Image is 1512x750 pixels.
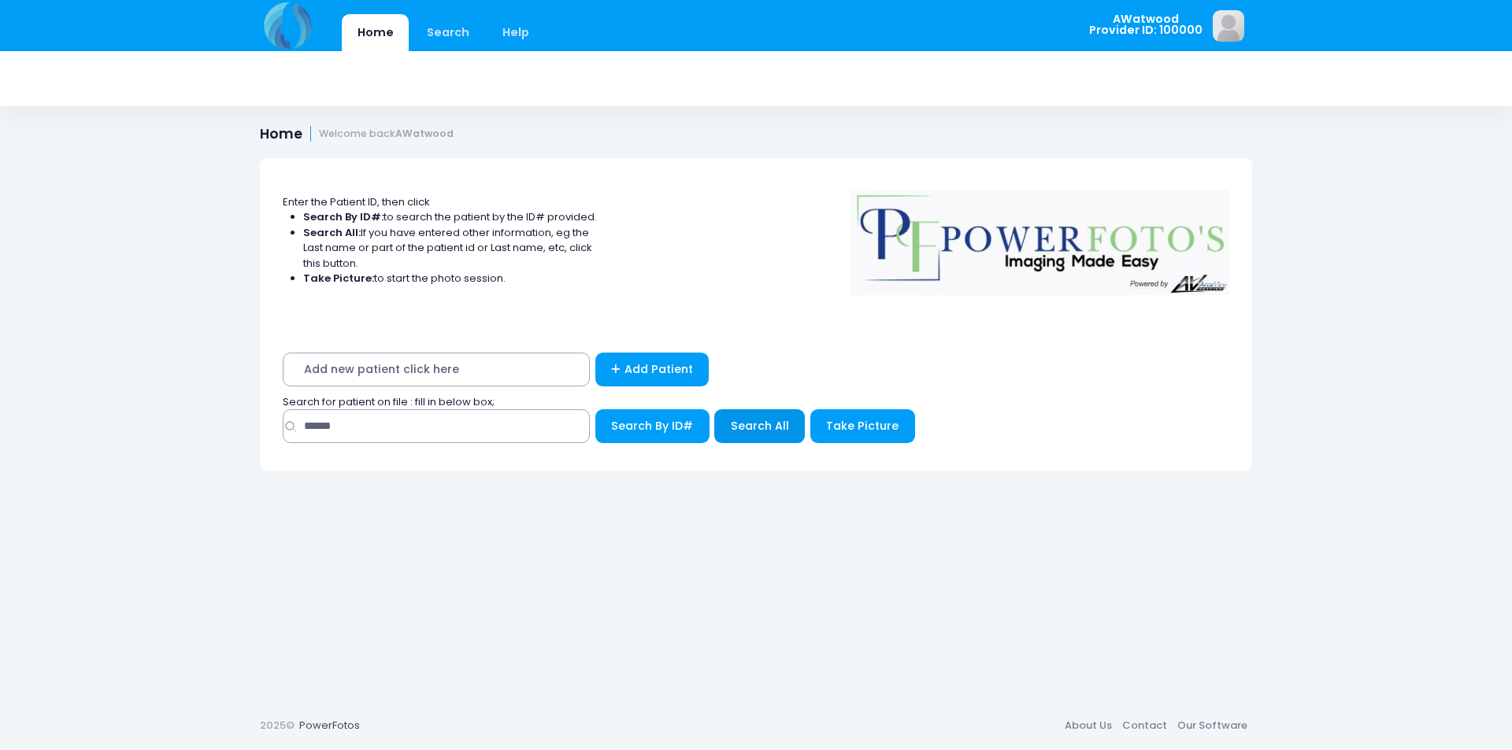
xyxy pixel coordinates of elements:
a: Help [487,14,545,51]
a: Home [342,14,409,51]
a: Contact [1117,711,1172,740]
li: to search the patient by the ID# provided. [303,209,598,225]
button: Search By ID# [595,409,710,443]
span: 2025© [260,718,295,733]
span: Add new patient click here [283,353,590,386]
span: Search By ID# [611,418,693,434]
span: Search All [731,418,789,434]
button: Take Picture [810,409,915,443]
img: Logo [843,179,1237,295]
li: If you have entered other information, eg the Last name or part of the patient id or Last name, e... [303,225,598,272]
span: AWatwood Provider ID: 100000 [1089,13,1203,36]
a: Add Patient [595,353,710,386]
strong: Search All: [303,225,361,240]
strong: Search By ID#: [303,209,384,224]
span: Search for patient on file : fill in below box; [283,394,495,409]
span: Enter the Patient ID, then click [283,194,430,209]
strong: Take Picture: [303,271,374,286]
span: Take Picture [826,418,899,434]
small: Welcome back [319,128,454,140]
a: About Us [1059,711,1117,740]
a: Our Software [1172,711,1252,740]
img: image [1213,10,1244,42]
button: Search All [714,409,805,443]
a: PowerFotos [299,718,360,733]
strong: AWatwood [395,127,454,140]
a: Search [411,14,484,51]
h1: Home [260,126,454,142]
li: to start the photo session. [303,271,598,286]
